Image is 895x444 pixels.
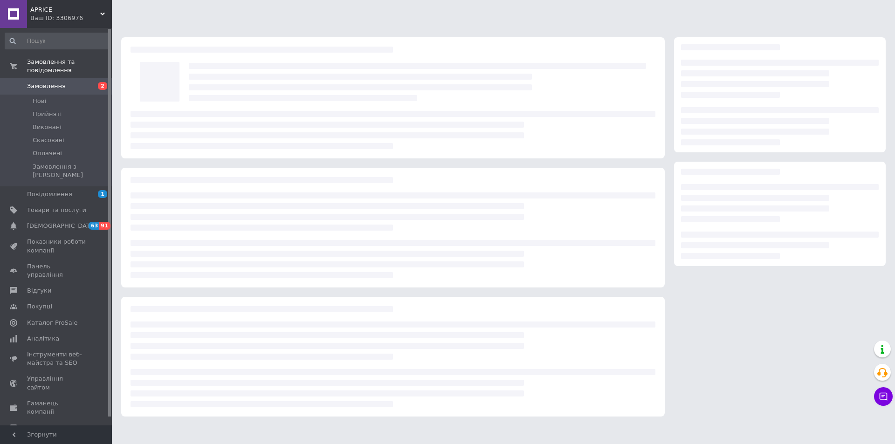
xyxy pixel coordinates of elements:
[89,222,99,230] span: 63
[874,387,893,406] button: Чат з покупцем
[30,14,112,22] div: Ваш ID: 3306976
[98,190,107,198] span: 1
[27,287,51,295] span: Відгуки
[27,424,51,432] span: Маркет
[98,82,107,90] span: 2
[27,190,72,198] span: Повідомлення
[27,350,86,367] span: Інструменти веб-майстра та SEO
[27,206,86,214] span: Товари та послуги
[33,149,62,157] span: Оплачені
[27,238,86,254] span: Показники роботи компанії
[27,335,59,343] span: Аналітика
[33,123,62,131] span: Виконані
[30,6,100,14] span: APRICE
[27,58,112,75] span: Замовлення та повідомлення
[27,399,86,416] span: Гаманець компанії
[27,319,77,327] span: Каталог ProSale
[33,163,109,179] span: Замовлення з [PERSON_NAME]
[33,97,46,105] span: Нові
[5,33,110,49] input: Пошук
[27,302,52,311] span: Покупці
[33,110,62,118] span: Прийняті
[33,136,64,144] span: Скасовані
[27,262,86,279] span: Панель управління
[99,222,110,230] span: 91
[27,82,66,90] span: Замовлення
[27,375,86,391] span: Управління сайтом
[27,222,96,230] span: [DEMOGRAPHIC_DATA]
